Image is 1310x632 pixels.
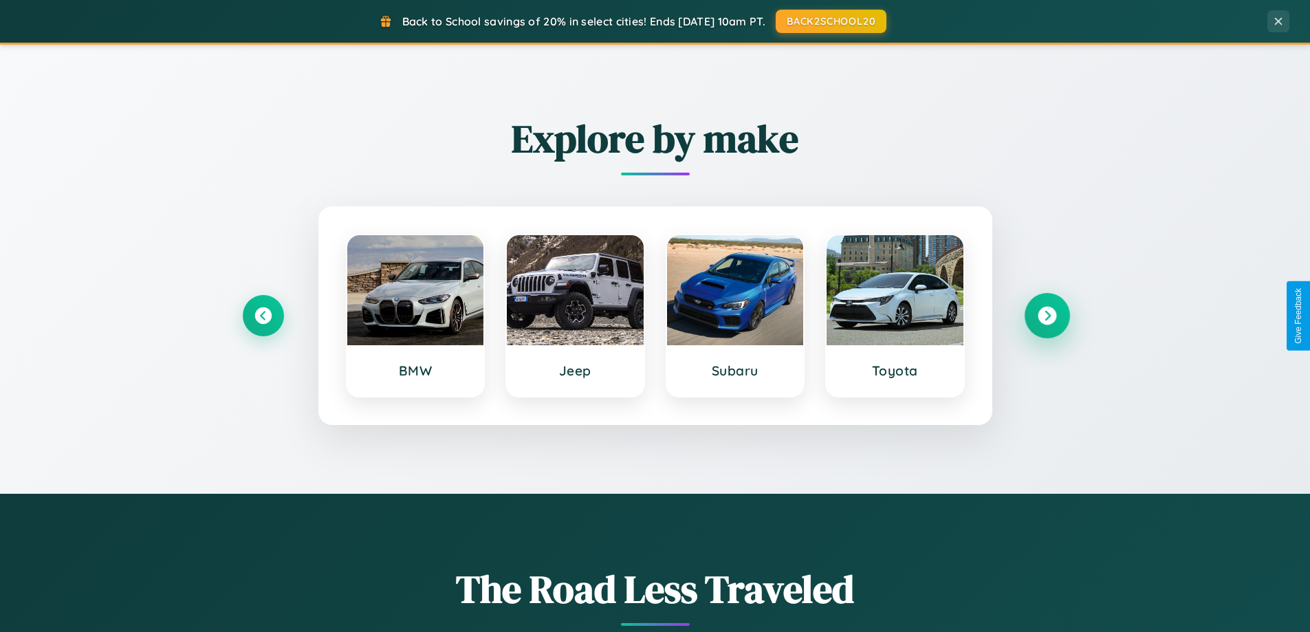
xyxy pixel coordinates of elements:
[402,14,765,28] span: Back to School savings of 20% in select cities! Ends [DATE] 10am PT.
[776,10,886,33] button: BACK2SCHOOL20
[521,362,630,379] h3: Jeep
[681,362,790,379] h3: Subaru
[361,362,470,379] h3: BMW
[243,563,1068,615] h1: The Road Less Traveled
[840,362,950,379] h3: Toyota
[1293,288,1303,344] div: Give Feedback
[243,112,1068,165] h2: Explore by make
